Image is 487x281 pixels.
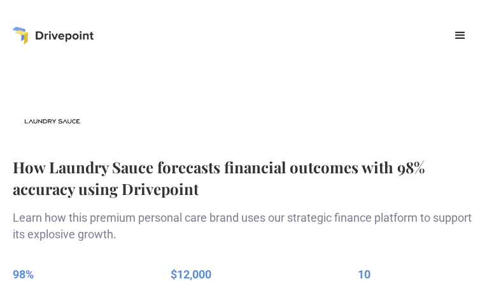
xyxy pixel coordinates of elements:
[12,27,94,45] a: home
[445,20,476,51] div: menu
[13,210,474,241] p: Learn how this premium personal care brand uses our strategic finance platform to support its exp...
[13,157,474,199] h1: How Laundry Sauce forecasts financial outcomes with 98% accuracy using Drivepoint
